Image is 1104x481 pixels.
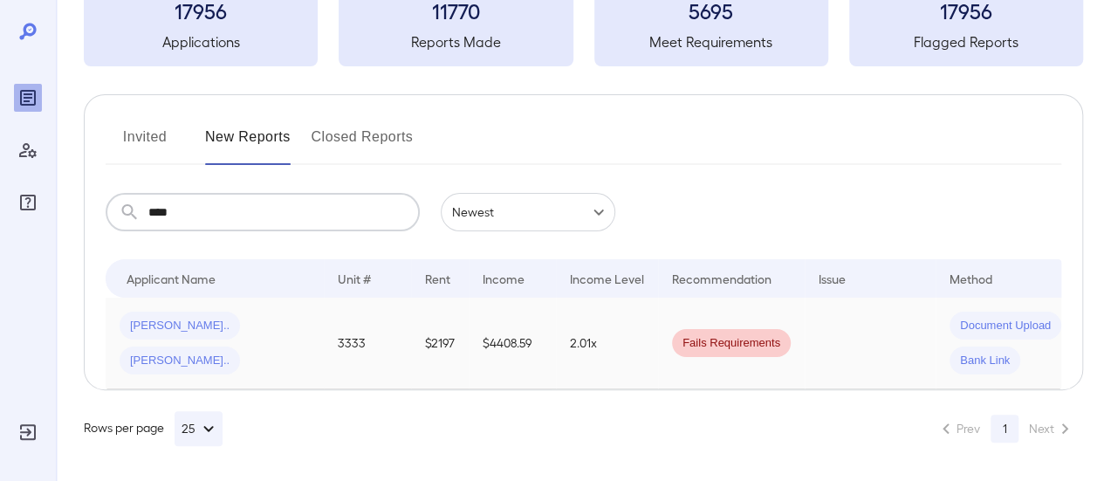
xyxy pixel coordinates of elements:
[14,189,42,216] div: FAQ
[84,31,318,52] h5: Applications
[127,268,216,289] div: Applicant Name
[411,298,469,389] td: $2197
[483,268,525,289] div: Income
[425,268,453,289] div: Rent
[14,84,42,112] div: Reports
[14,418,42,446] div: Log Out
[672,268,771,289] div: Recommendation
[950,318,1061,334] span: Document Upload
[991,415,1018,443] button: page 1
[849,31,1083,52] h5: Flagged Reports
[950,268,992,289] div: Method
[338,268,371,289] div: Unit #
[312,123,414,165] button: Closed Reports
[324,298,411,389] td: 3333
[672,335,791,352] span: Fails Requirements
[556,298,658,389] td: 2.01x
[205,123,291,165] button: New Reports
[120,318,240,334] span: [PERSON_NAME]..
[14,136,42,164] div: Manage Users
[928,415,1083,443] nav: pagination navigation
[469,298,556,389] td: $4408.59
[819,268,847,289] div: Issue
[570,268,644,289] div: Income Level
[594,31,828,52] h5: Meet Requirements
[441,193,615,231] div: Newest
[106,123,184,165] button: Invited
[950,353,1020,369] span: Bank Link
[120,353,240,369] span: [PERSON_NAME]..
[339,31,573,52] h5: Reports Made
[175,411,223,446] button: 25
[84,411,223,446] div: Rows per page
